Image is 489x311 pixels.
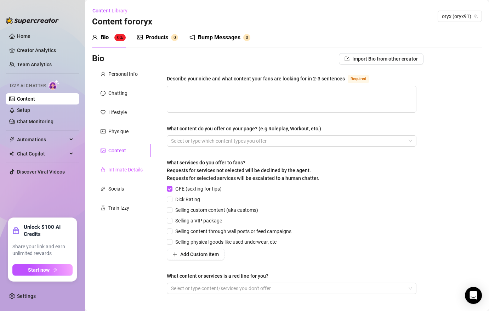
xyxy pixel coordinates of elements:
[12,243,73,257] span: Share your link and earn unlimited rewards
[92,8,127,13] span: Content Library
[108,128,129,135] div: Physique
[108,70,138,78] div: Personal Info
[9,137,15,142] span: thunderbolt
[172,206,261,214] span: Selling custom content (aka customs)
[108,108,127,116] div: Lifestyle
[339,53,423,64] button: Import Bio from other creator
[17,96,35,102] a: Content
[167,249,224,260] button: Add Custom Item
[92,16,152,28] h3: Content for oryx
[465,287,482,304] div: Open Intercom Messenger
[12,264,73,276] button: Start nowarrow-right
[167,272,273,280] label: What content or services is a red line for you?
[92,5,133,16] button: Content Library
[52,267,57,272] span: arrow-right
[17,107,30,113] a: Setup
[172,217,225,225] span: Selling a VIP package
[171,284,172,293] input: What content or services is a red line for you?
[348,75,369,83] span: Required
[17,45,74,56] a: Creator Analytics
[101,167,106,172] span: fire
[167,160,319,181] span: What services do you offer to fans? Requests for services not selected will be declined by the ag...
[101,205,106,210] span: experiment
[167,272,268,280] div: What content or services is a red line for you?
[17,148,67,159] span: Chat Copilot
[345,56,349,61] span: import
[101,110,106,115] span: heart
[24,224,73,238] strong: Unlock $100 AI Credits
[167,75,345,83] div: Describe your niche and what content your fans are looking for in 2-3 sentences
[101,186,106,191] span: link
[92,34,98,40] span: user
[49,80,59,90] img: AI Chatter
[172,227,294,235] span: Selling content through wall posts or feed campaigns
[172,185,224,193] span: GFE (sexting for tips)
[92,53,104,64] h3: Bio
[198,33,240,42] div: Bump Messages
[10,83,46,89] span: Izzy AI Chatter
[474,14,478,18] span: team
[17,119,53,124] a: Chat Monitoring
[17,293,36,299] a: Settings
[9,151,14,156] img: Chat Copilot
[172,252,177,257] span: plus
[108,166,143,174] div: Intimate Details
[114,34,126,41] sup: 0%
[17,33,30,39] a: Home
[17,62,52,67] a: Team Analytics
[180,251,219,257] span: Add Custom Item
[167,86,416,112] textarea: Describe your niche and what content your fans are looking for in 2-3 sentences
[6,17,59,24] img: logo-BBDzfeDw.svg
[108,147,126,154] div: Content
[167,125,321,132] div: What content do you offer on your page? (e.g Roleplay, Workout, etc.)
[352,56,418,62] span: Import Bio from other creator
[17,134,67,145] span: Automations
[108,185,124,193] div: Socials
[442,11,478,22] span: oryx (oryx91)
[12,227,19,234] span: gift
[171,34,178,41] sup: 0
[28,267,50,273] span: Start now
[189,34,195,40] span: notification
[137,34,143,40] span: picture
[101,148,106,153] span: picture
[101,33,109,42] div: Bio
[146,33,168,42] div: Products
[101,129,106,134] span: idcard
[171,137,172,145] input: What content do you offer on your page? (e.g Roleplay, Workout, etc.)
[108,89,127,97] div: Chatting
[108,204,129,212] div: Train Izzy
[172,238,279,246] span: Selling physical goods like used underwear, etc
[101,72,106,77] span: user
[101,91,106,96] span: message
[172,196,203,203] span: Dick Rating
[17,169,65,175] a: Discover Viral Videos
[167,125,326,132] label: What content do you offer on your page? (e.g Roleplay, Workout, etc.)
[167,74,377,83] label: Describe your niche and what content your fans are looking for in 2-3 sentences
[243,34,250,41] sup: 0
